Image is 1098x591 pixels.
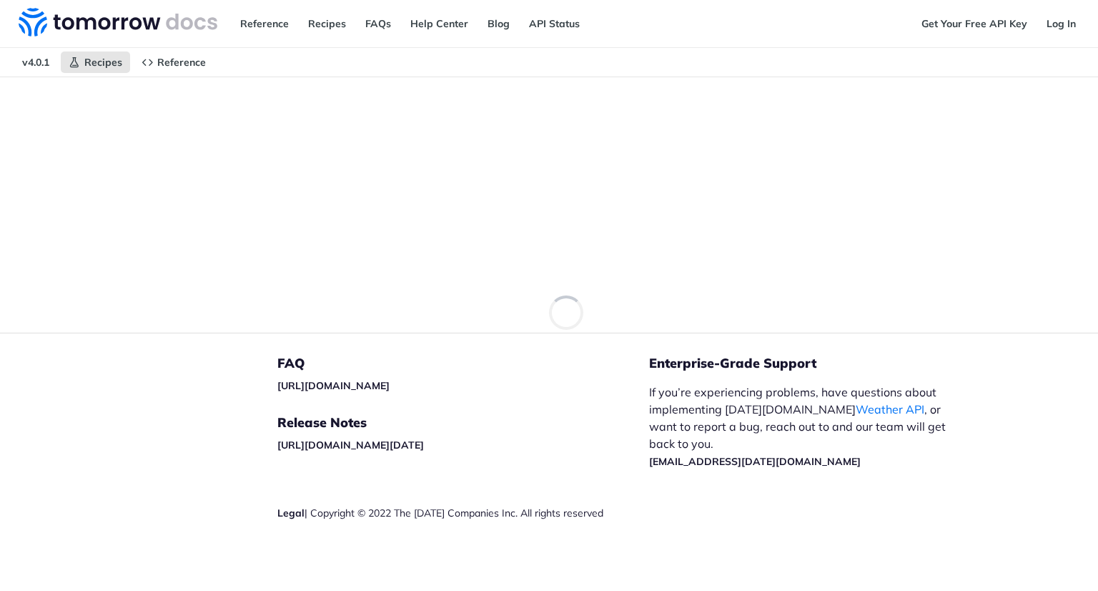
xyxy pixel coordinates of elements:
[649,355,984,372] h5: Enterprise-Grade Support
[157,56,206,69] span: Reference
[856,402,924,416] a: Weather API
[277,414,649,431] h5: Release Notes
[521,13,588,34] a: API Status
[232,13,297,34] a: Reference
[277,439,424,451] a: [URL][DOMAIN_NAME][DATE]
[402,13,476,34] a: Help Center
[1039,13,1084,34] a: Log In
[277,507,305,519] a: Legal
[134,52,214,73] a: Reference
[84,56,122,69] span: Recipes
[61,52,130,73] a: Recipes
[277,506,649,520] div: | Copyright © 2022 The [DATE] Companies Inc. All rights reserved
[357,13,399,34] a: FAQs
[649,455,861,468] a: [EMAIL_ADDRESS][DATE][DOMAIN_NAME]
[19,8,217,36] img: Tomorrow.io Weather API Docs
[277,355,649,372] h5: FAQ
[914,13,1035,34] a: Get Your Free API Key
[480,13,518,34] a: Blog
[300,13,354,34] a: Recipes
[277,379,390,392] a: [URL][DOMAIN_NAME]
[14,52,57,73] span: v4.0.1
[649,384,961,469] p: If you’re experiencing problems, have questions about implementing [DATE][DOMAIN_NAME] , or want ...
